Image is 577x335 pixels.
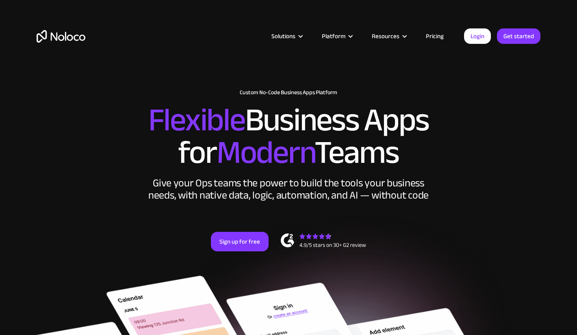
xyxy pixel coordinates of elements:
[271,31,295,41] div: Solutions
[312,31,362,41] div: Platform
[146,177,431,201] div: Give your Ops teams the power to build the tools your business needs, with native data, logic, au...
[322,31,345,41] div: Platform
[37,104,540,169] h2: Business Apps for Teams
[261,31,312,41] div: Solutions
[416,31,454,41] a: Pricing
[37,30,85,43] a: home
[37,89,540,96] h1: Custom No-Code Business Apps Platform
[362,31,416,41] div: Resources
[217,122,315,183] span: Modern
[497,28,540,44] a: Get started
[464,28,491,44] a: Login
[148,90,245,150] span: Flexible
[211,232,269,251] a: Sign up for free
[372,31,399,41] div: Resources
